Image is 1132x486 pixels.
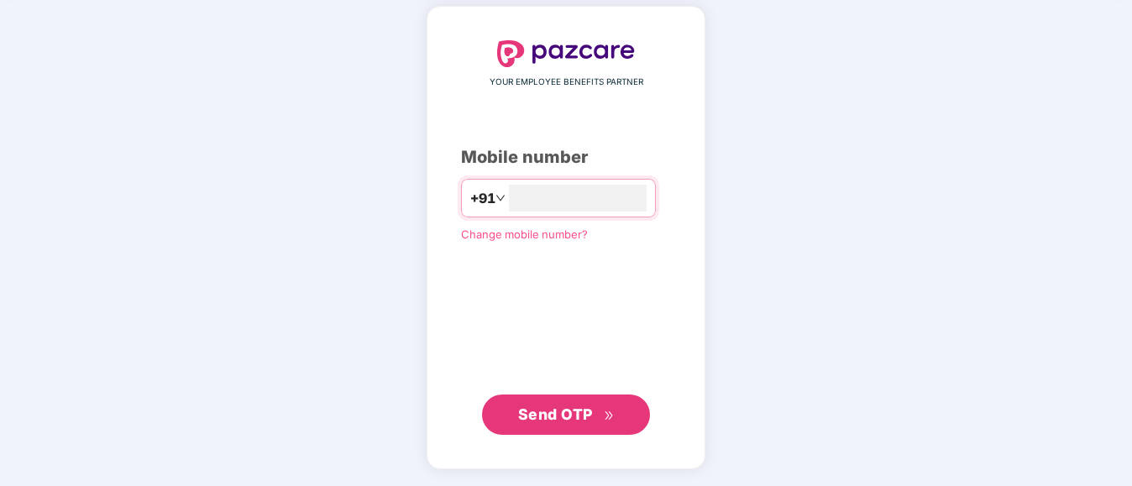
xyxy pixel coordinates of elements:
[518,405,593,423] span: Send OTP
[482,395,650,435] button: Send OTPdouble-right
[461,144,671,170] div: Mobile number
[495,193,506,203] span: down
[490,76,643,89] span: YOUR EMPLOYEE BENEFITS PARTNER
[461,227,588,241] a: Change mobile number?
[604,410,615,421] span: double-right
[497,40,635,67] img: logo
[470,188,495,209] span: +91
